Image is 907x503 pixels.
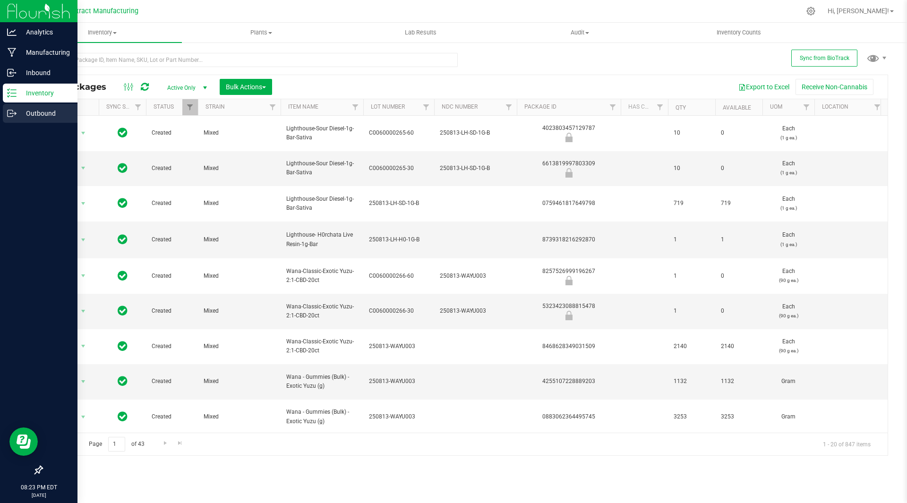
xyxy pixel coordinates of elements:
span: 3253 [721,412,757,421]
span: Created [152,128,192,137]
a: Package ID [524,103,556,110]
div: 0759461817649798 [515,199,622,208]
span: Each [768,195,809,213]
a: Lab Results [341,23,500,43]
p: Inbound [17,67,73,78]
span: select [77,305,89,318]
div: 8257526999196267 [515,267,622,285]
span: All Packages [49,82,116,92]
span: Each [768,267,809,285]
span: In Sync [118,375,128,388]
span: 250813-LH-SD-1G-B [369,199,428,208]
span: 2140 [674,342,710,351]
span: Lighthouse-Sour Diesel-1g-Bar-Sativa [286,124,358,142]
a: Item Name [288,103,318,110]
span: 1 [674,235,710,244]
p: (1 g ea.) [768,204,809,213]
span: In Sync [118,304,128,317]
inline-svg: Outbound [7,109,17,118]
a: Strain [205,103,225,110]
span: 250813-WAYU003 [369,412,428,421]
th: Has COA [621,99,668,116]
span: Mixed [204,128,275,137]
span: In Sync [118,196,128,210]
p: (1 g ea.) [768,168,809,177]
span: Mixed [204,307,275,315]
a: Filter [799,99,814,115]
a: UOM [770,103,782,110]
span: select [77,233,89,247]
span: 250813-WAYU003 [440,307,511,315]
p: (1 g ea.) [768,240,809,249]
div: 4023803457129787 [515,124,622,142]
span: select [77,340,89,353]
span: Each [768,337,809,355]
p: Manufacturing [17,47,73,58]
button: Receive Non-Cannabis [796,79,873,95]
span: 0 [721,272,757,281]
span: In Sync [118,233,128,246]
a: Inventory Counts [659,23,819,43]
a: Inventory [23,23,182,43]
a: Filter [501,99,517,115]
span: select [77,197,89,210]
span: Mixed [204,272,275,281]
span: Lighthouse-Sour Diesel-1g-Bar-Sativa [286,195,358,213]
span: Wana-Classic-Exotic Yuzu-2:1-CBD-20ct [286,302,358,320]
span: Plants [182,28,341,37]
button: Bulk Actions [220,79,272,95]
div: Newly Received [515,311,622,320]
span: Sync from BioTrack [800,55,849,61]
span: C0060000266-60 [369,272,428,281]
span: 1 - 20 of 847 items [815,437,878,451]
span: select [77,375,89,388]
span: Inventory Counts [704,28,774,37]
span: Lighthouse- H0rchata Live Resin-1g-Bar [286,230,358,248]
inline-svg: Manufacturing [7,48,17,57]
span: 3253 [674,412,710,421]
a: Location [822,103,848,110]
span: Created [152,235,192,244]
span: 719 [721,199,757,208]
div: 6613819997803309 [515,159,622,178]
span: Created [152,164,192,173]
a: Available [723,104,751,111]
span: 250813-LH-SD-1G-B [440,128,511,137]
button: Sync from BioTrack [791,50,857,67]
div: Newly Received [515,133,622,142]
span: select [77,162,89,175]
span: Wana - Gummies (Bulk) - Exotic Yuzu (g) [286,408,358,426]
p: 08:23 PM EDT [4,483,73,492]
span: 250813-WAYU003 [440,272,511,281]
p: (90 g ea.) [768,276,809,285]
inline-svg: Inventory [7,88,17,98]
button: Export to Excel [732,79,796,95]
a: Filter [265,99,281,115]
span: Mixed [204,164,275,173]
a: Filter [419,99,434,115]
span: Inventory [23,28,182,37]
span: Page of 43 [81,437,152,452]
span: Wana-Classic-Exotic Yuzu-2:1-CBD-20ct [286,337,358,355]
span: 1132 [721,377,757,386]
span: select [77,410,89,424]
span: Each [768,124,809,142]
span: 719 [674,199,710,208]
a: Qty [676,104,686,111]
a: Filter [652,99,668,115]
a: Sync Status [106,103,143,110]
span: 1 [721,235,757,244]
div: Newly Received [515,168,622,178]
span: select [77,269,89,282]
span: C0060000265-30 [369,164,428,173]
a: Filter [130,99,146,115]
span: CT Contract Manufacturing [54,7,138,15]
span: 0 [721,164,757,173]
input: Search Package ID, Item Name, SKU, Lot or Part Number... [42,53,458,67]
span: Created [152,272,192,281]
a: Filter [182,99,198,115]
span: 250813-LH-H0-1G-B [369,235,428,244]
a: Filter [605,99,621,115]
span: Each [768,302,809,320]
span: 250813-WAYU003 [369,377,428,386]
